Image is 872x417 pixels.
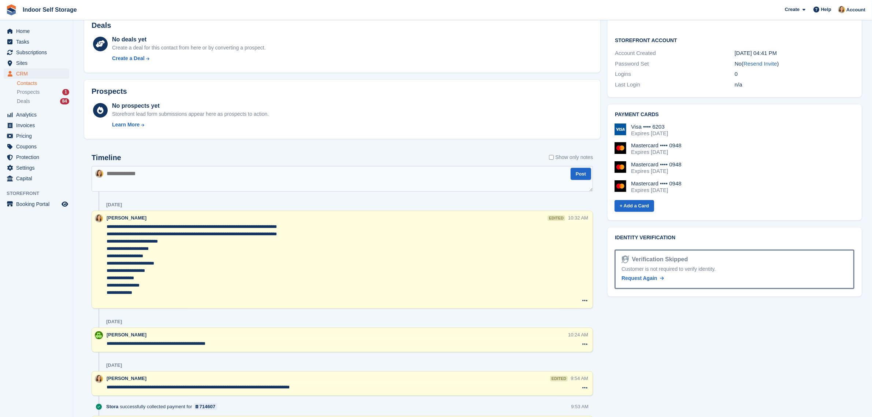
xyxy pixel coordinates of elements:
[16,47,60,58] span: Subscriptions
[16,110,60,120] span: Analytics
[106,202,122,208] div: [DATE]
[615,200,654,212] a: + Add a Card
[112,121,269,129] a: Learn More
[846,6,865,14] span: Account
[631,142,682,149] div: Mastercard •••• 0948
[16,131,60,141] span: Pricing
[106,362,122,368] div: [DATE]
[60,200,69,208] a: Preview store
[95,170,103,178] img: Emma Higgins
[615,36,854,44] h2: Storefront Account
[615,180,626,192] img: Mastercard Logo
[194,403,218,410] a: 714607
[112,35,266,44] div: No deals yet
[92,154,121,162] h2: Timeline
[16,152,60,162] span: Protection
[735,49,854,58] div: [DATE] 04:41 PM
[107,376,146,381] span: [PERSON_NAME]
[17,89,40,96] span: Prospects
[112,55,145,62] div: Create a Deal
[112,110,269,118] div: Storefront lead form submissions appear here as prospects to action.
[62,89,69,95] div: 1
[17,88,69,96] a: Prospects 1
[548,215,565,221] div: edited
[631,149,682,155] div: Expires [DATE]
[743,60,777,67] a: Resend Invite
[4,120,69,130] a: menu
[4,58,69,68] a: menu
[821,6,831,13] span: Help
[95,375,103,383] img: Emma Higgins
[107,215,146,221] span: [PERSON_NAME]
[112,102,269,110] div: No prospects yet
[549,154,554,161] input: Show only notes
[106,319,122,325] div: [DATE]
[4,141,69,152] a: menu
[621,265,847,273] div: Customer is not required to verify identity.
[549,154,593,161] label: Show only notes
[615,49,735,58] div: Account Created
[629,255,688,264] div: Verification Skipped
[735,81,854,89] div: n/a
[112,121,140,129] div: Learn More
[16,37,60,47] span: Tasks
[568,331,588,338] div: 10:24 AM
[107,332,146,337] span: [PERSON_NAME]
[631,168,682,174] div: Expires [DATE]
[631,180,682,187] div: Mastercard •••• 0948
[4,47,69,58] a: menu
[621,274,664,282] a: Request Again
[4,69,69,79] a: menu
[95,214,103,222] img: Emma Higgins
[4,163,69,173] a: menu
[200,403,215,410] div: 714607
[735,70,854,78] div: 0
[742,60,779,67] span: ( )
[17,97,69,105] a: Deals 84
[17,98,30,105] span: Deals
[568,214,588,221] div: 10:32 AM
[16,120,60,130] span: Invoices
[571,168,591,180] button: Post
[92,21,111,30] h2: Deals
[16,199,60,209] span: Booking Portal
[615,60,735,68] div: Password Set
[16,26,60,36] span: Home
[16,69,60,79] span: CRM
[7,190,73,197] span: Storefront
[6,4,17,15] img: stora-icon-8386f47178a22dfd0bd8f6a31ec36ba5ce8667c1dd55bd0f319d3a0aa187defe.svg
[4,173,69,184] a: menu
[4,199,69,209] a: menu
[615,112,854,118] h2: Payment cards
[16,163,60,173] span: Settings
[16,141,60,152] span: Coupons
[615,161,626,173] img: Mastercard Logo
[621,275,657,281] span: Request Again
[735,60,854,68] div: No
[95,331,103,339] img: Helen Wilson
[550,376,568,381] div: edited
[838,6,845,13] img: Emma Higgins
[621,255,629,263] img: Identity Verification Ready
[17,80,69,87] a: Contacts
[4,26,69,36] a: menu
[631,187,682,193] div: Expires [DATE]
[92,87,127,96] h2: Prospects
[615,235,854,241] h2: Identity verification
[615,81,735,89] div: Last Login
[571,375,588,382] div: 9:54 AM
[106,403,221,410] div: successfully collected payment for
[571,403,589,410] div: 9:53 AM
[4,152,69,162] a: menu
[615,70,735,78] div: Logins
[16,173,60,184] span: Capital
[106,403,118,410] span: Stora
[20,4,80,16] a: Indoor Self Storage
[631,161,682,168] div: Mastercard •••• 0948
[631,130,668,137] div: Expires [DATE]
[16,58,60,68] span: Sites
[112,44,266,52] div: Create a deal for this contact from here or by converting a prospect.
[4,37,69,47] a: menu
[4,110,69,120] a: menu
[631,123,668,130] div: Visa •••• 6203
